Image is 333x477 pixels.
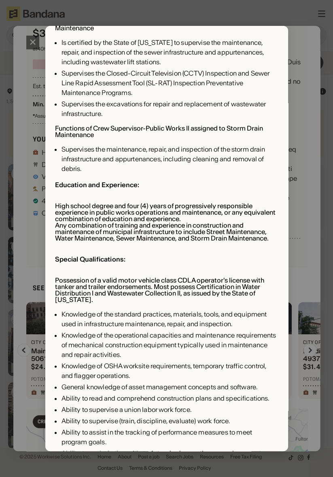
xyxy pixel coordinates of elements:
[62,99,278,118] div: Supervises the excavations for repair and replacement of wastewater infrastructure.
[62,361,278,380] div: Knowledge of OSHA worksite requirements, temporary traffic control, and flagger operations.
[62,144,278,173] div: Supervises the maintenance, repair, and inspection of the storm drain infrastructure and appurten...
[62,448,278,458] div: Ability to assist in the writing of standard operating procedures.
[62,416,278,426] div: Ability to supervise (train, discipline, evaluate) work force.
[62,330,278,359] div: Knowledge of the operational capacities and maintenance requirements of mechanical construction e...
[62,382,278,392] div: General knowledge of asset management concepts and software.
[55,254,126,264] div: Special Qualifications:
[62,68,278,97] div: Supervises the Closed-Circuit Television (CCTV) Inspection and Sewer Line Rapid Assessment Tool (...
[62,309,278,329] div: Knowledge of the standard practices, materials, tools, and equipment used in infrastructure maint...
[62,427,278,447] div: Ability to assist in the tracking of performance measures to meet program goals.
[62,405,278,414] div: Ability to supervise a union labor work force.
[62,38,278,67] div: Is certified by the State of [US_STATE] to supervise the maintenance, repair, and inspection of t...
[55,180,140,190] div: Education and Experience:
[62,393,278,403] div: Ability to read and comprehend construction plans and specifications.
